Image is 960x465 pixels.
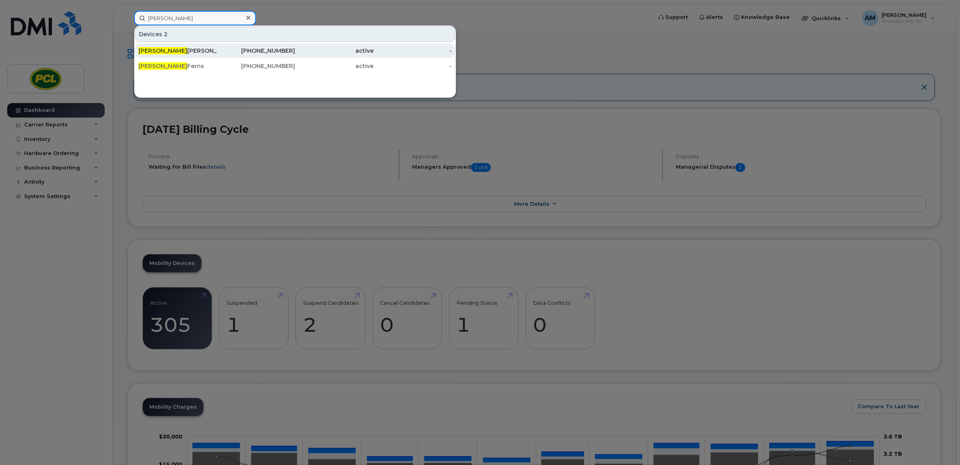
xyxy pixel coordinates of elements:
[138,47,187,54] span: [PERSON_NAME]
[374,62,452,70] div: -
[295,47,374,55] div: active
[138,62,217,70] div: Ferns
[217,62,295,70] div: [PHONE_NUMBER]
[374,47,452,55] div: -
[295,62,374,70] div: active
[135,59,455,73] a: [PERSON_NAME]Ferns[PHONE_NUMBER]active-
[135,43,455,58] a: [PERSON_NAME][PERSON_NAME][PHONE_NUMBER]active-
[164,30,168,38] span: 2
[138,47,217,55] div: [PERSON_NAME]
[138,62,187,70] span: [PERSON_NAME]
[135,27,455,42] div: Devices
[217,47,295,55] div: [PHONE_NUMBER]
